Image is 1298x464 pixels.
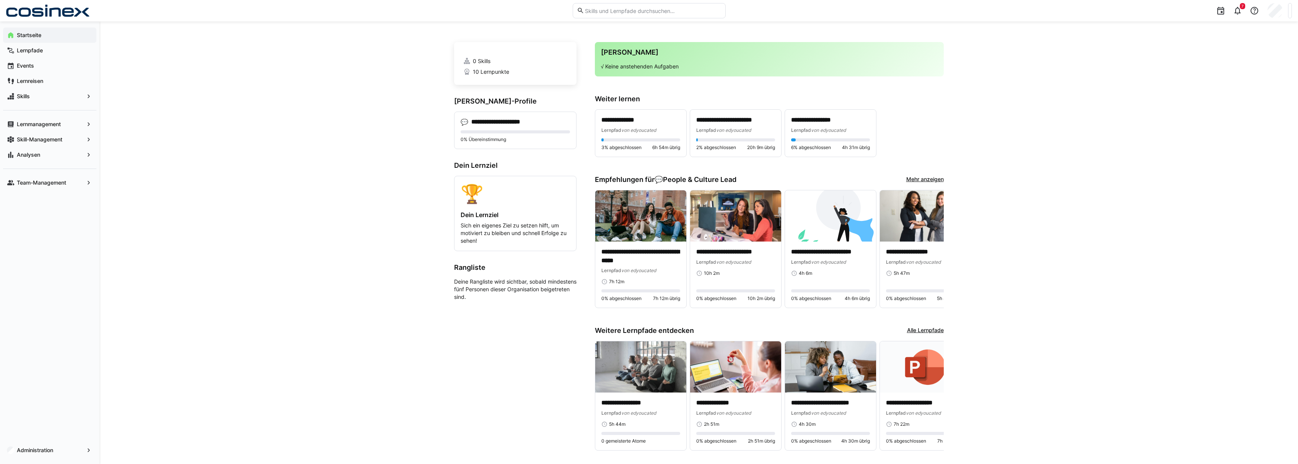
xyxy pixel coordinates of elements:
span: Lernpfad [601,127,621,133]
span: von edyoucated [906,259,941,265]
span: Lernpfad [791,410,811,416]
span: People & Culture Lead [663,175,736,184]
span: 20h 9m übrig [747,144,775,151]
span: Lernpfad [696,127,716,133]
span: 6h 54m übrig [652,144,680,151]
img: image [880,341,971,393]
span: Lernpfad [791,259,811,265]
img: image [690,190,781,242]
div: 💬 [655,175,736,184]
span: 5h 44m [609,421,625,427]
span: von edyoucated [716,410,751,416]
img: image [595,341,686,393]
span: 0% abgeschlossen [791,438,831,444]
span: 0% abgeschlossen [886,295,926,302]
span: von edyoucated [811,127,846,133]
span: 0 gemeisterte Atome [601,438,646,444]
h3: [PERSON_NAME]-Profile [454,97,577,105]
span: 6% abgeschlossen [791,144,831,151]
h4: Dein Lernziel [461,211,570,219]
p: 0% Übereinstimmung [461,136,570,143]
span: 7h 22m [894,421,909,427]
span: 7h 22m übrig [937,438,965,444]
span: 0% abgeschlossen [791,295,831,302]
img: image [595,190,686,242]
span: 5h 47m [894,270,910,276]
span: von edyoucated [621,410,656,416]
a: Mehr anzeigen [906,175,944,184]
span: 2h 51m übrig [748,438,775,444]
span: Lernpfad [601,268,621,273]
h3: Weiter lernen [595,95,944,103]
span: 0% abgeschlossen [601,295,642,302]
span: 0 Skills [473,57,490,65]
span: von edyoucated [621,268,656,273]
span: von edyoucated [716,127,751,133]
p: Deine Rangliste wird sichtbar, sobald mindestens fünf Personen dieser Organisation beigetreten sind. [454,278,577,301]
span: 4h 30m [799,421,816,427]
span: von edyoucated [811,410,846,416]
span: von edyoucated [716,259,751,265]
span: 7 [1241,4,1244,8]
span: Lernpfad [886,259,906,265]
span: Lernpfad [601,410,621,416]
span: von edyoucated [621,127,656,133]
h3: Dein Lernziel [454,161,577,170]
input: Skills und Lernpfade durchsuchen… [584,7,721,14]
span: 7h 12m übrig [653,295,680,302]
span: 4h 31m übrig [842,144,870,151]
img: image [690,341,781,393]
p: √ Keine anstehenden Aufgaben [601,63,938,70]
img: image [880,190,971,242]
span: 0% abgeschlossen [696,438,736,444]
span: Lernpfad [696,259,716,265]
h3: [PERSON_NAME] [601,48,938,57]
div: 🏆 [461,182,570,205]
span: 10 Lernpunkte [473,68,509,76]
a: Alle Lernpfade [907,326,944,335]
span: 5h 47m übrig [937,295,965,302]
span: 0% abgeschlossen [886,438,926,444]
h3: Weitere Lernpfade entdecken [595,326,694,335]
span: 2h 51m [704,421,719,427]
span: von edyoucated [906,410,941,416]
span: Lernpfad [791,127,811,133]
span: 3% abgeschlossen [601,144,642,151]
div: 💬 [461,118,468,126]
span: 4h 30m übrig [841,438,870,444]
span: von edyoucated [811,259,846,265]
h3: Rangliste [454,263,577,272]
img: image [785,190,876,242]
span: 4h 6m [799,270,812,276]
span: 7h 12m [609,279,624,285]
a: 0 Skills [463,57,567,65]
span: 10h 2m übrig [748,295,775,302]
span: Lernpfad [886,410,906,416]
h3: Empfehlungen für [595,175,736,184]
span: 4h 6m übrig [845,295,870,302]
span: Lernpfad [696,410,716,416]
p: Sich ein eigenes Ziel zu setzen hilft, um motiviert zu bleiben und schnell Erfolge zu sehen! [461,222,570,245]
span: 0% abgeschlossen [696,295,736,302]
span: 2% abgeschlossen [696,144,736,151]
span: 10h 2m [704,270,720,276]
img: image [785,341,876,393]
